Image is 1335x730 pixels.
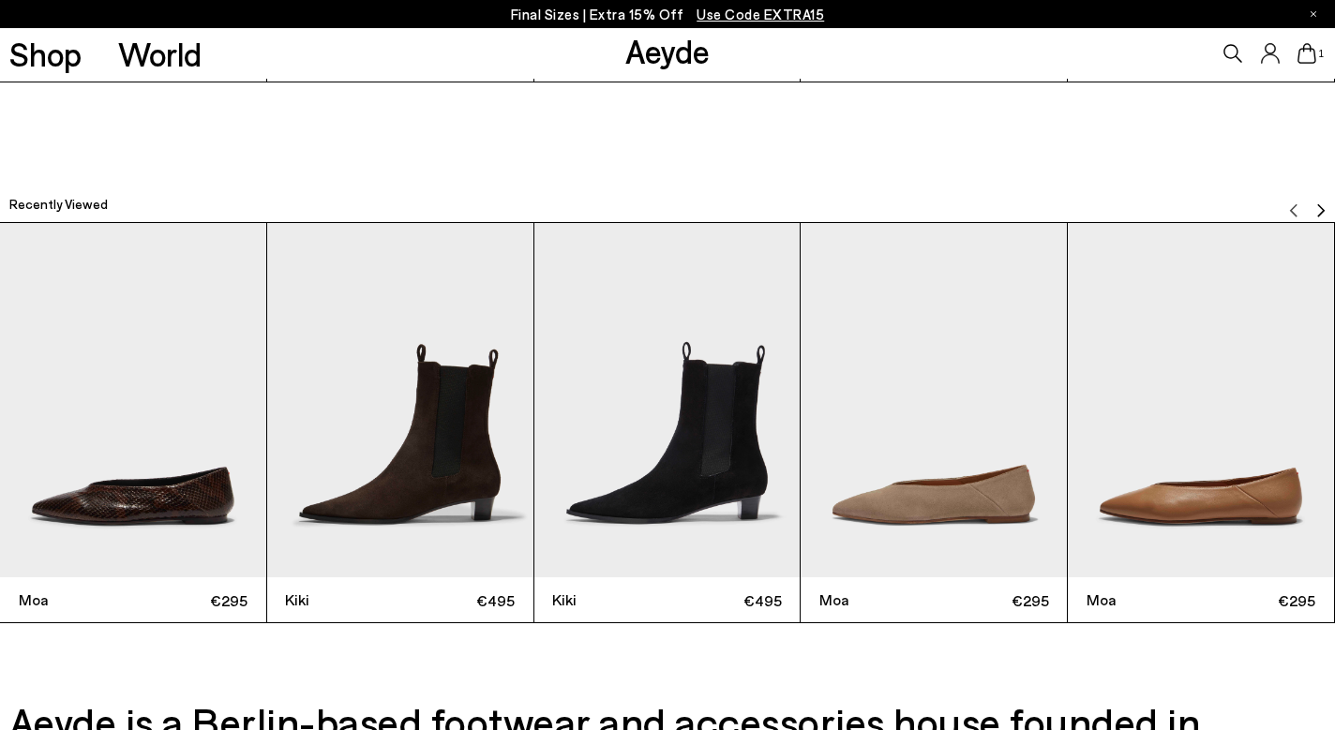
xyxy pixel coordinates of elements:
[1201,588,1315,612] span: €295
[1316,49,1326,59] span: 1
[1068,222,1335,623] div: 5 / 9
[534,222,802,623] div: 3 / 9
[267,223,533,577] img: Kiki Suede Chelsea Boots
[1286,189,1301,217] button: Previous slide
[511,3,825,26] p: Final Sizes | Extra 15% Off
[1313,189,1328,217] button: Next slide
[1297,43,1316,64] a: 1
[934,588,1048,612] span: €295
[667,588,782,612] span: €495
[534,223,801,622] a: Kiki €495
[625,31,710,70] a: Aeyde
[9,195,108,214] h2: Recently Viewed
[552,588,667,611] span: Kiki
[19,588,133,611] span: Moa
[1068,223,1334,577] img: Moa Pointed-Toe Flats
[267,223,533,622] a: Kiki €495
[801,223,1067,622] a: Moa €295
[801,222,1068,623] div: 4 / 9
[1087,588,1201,611] span: Moa
[118,37,202,70] a: World
[697,6,824,22] span: Navigate to /collections/ss25-final-sizes
[9,37,82,70] a: Shop
[1313,203,1328,218] img: svg%3E
[133,588,247,612] span: €295
[819,588,934,611] span: Moa
[267,222,534,623] div: 2 / 9
[534,223,801,577] img: Kiki Suede Chelsea Boots
[801,223,1067,577] img: Moa Suede Pointed-Toe Flats
[400,588,515,612] span: €495
[285,588,399,611] span: Kiki
[1068,223,1334,622] a: Moa €295
[1286,203,1301,218] img: svg%3E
